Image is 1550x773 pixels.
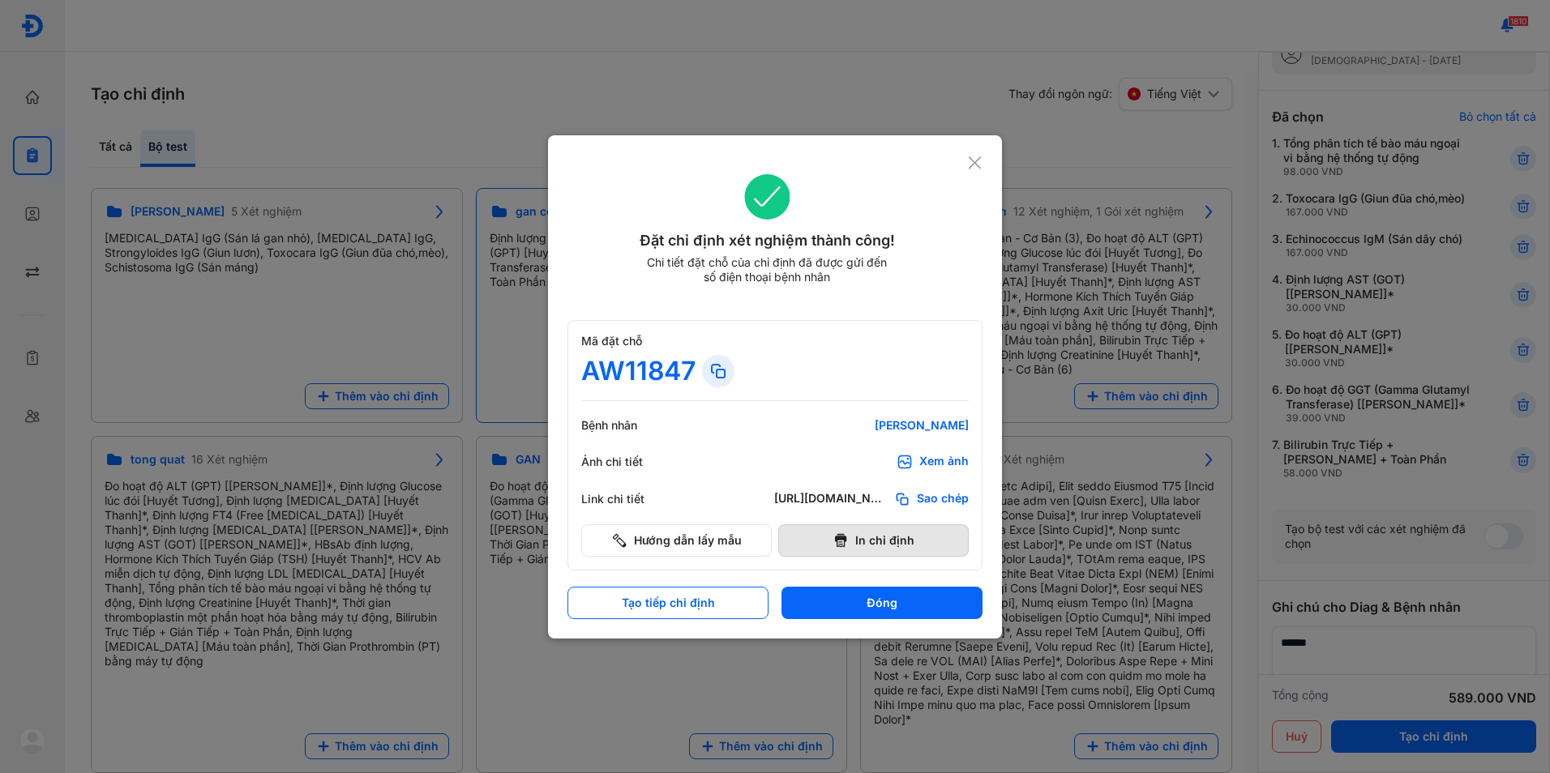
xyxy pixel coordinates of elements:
[640,255,894,284] div: Chi tiết đặt chỗ của chỉ định đã được gửi đến số điện thoại bệnh nhân
[581,334,969,348] div: Mã đặt chỗ
[581,355,696,387] div: AW11847
[567,229,967,252] div: Đặt chỉ định xét nghiệm thành công!
[581,455,679,469] div: Ảnh chi tiết
[567,587,769,619] button: Tạo tiếp chỉ định
[919,454,969,470] div: Xem ảnh
[781,587,983,619] button: Đóng
[581,418,679,433] div: Bệnh nhân
[774,418,969,433] div: [PERSON_NAME]
[581,492,679,506] div: Link chi tiết
[917,491,969,507] span: Sao chép
[774,491,888,507] div: [URL][DOMAIN_NAME]
[778,524,969,557] button: In chỉ định
[581,524,772,557] button: Hướng dẫn lấy mẫu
